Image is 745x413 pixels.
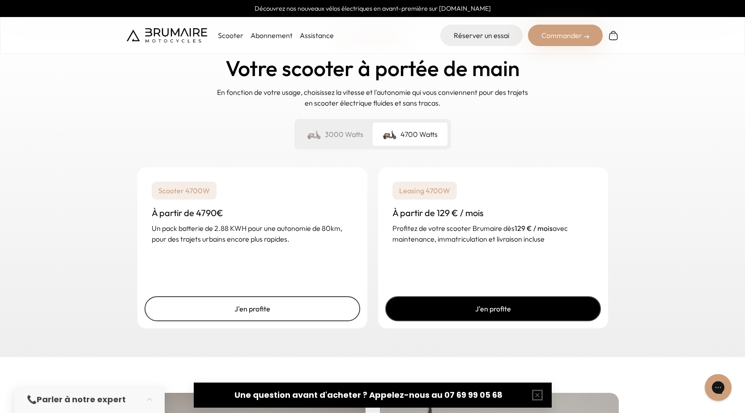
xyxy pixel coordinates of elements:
[127,28,207,43] img: Brumaire Motocycles
[700,371,736,404] iframe: Gorgias live chat messenger
[528,25,603,46] div: Commander
[392,182,457,200] p: Leasing 4700W
[152,207,353,219] h3: À partir de 4790€
[300,31,334,40] a: Assistance
[298,123,373,146] div: 3000 Watts
[152,182,217,200] p: Scooter 4700W
[152,223,353,244] p: Un pack batterie de 2.88 KWH pour une autonomie de 80km, pour des trajets urbains encore plus rap...
[584,34,589,39] img: right-arrow-2.png
[226,56,519,80] h2: Votre scooter à portée de main
[218,30,243,41] p: Scooter
[145,296,360,321] a: J'en profite
[385,296,601,321] a: J'en profite
[515,224,553,233] strong: 129 € / mois
[392,207,594,219] h3: À partir de 129 € / mois
[608,30,619,41] img: Panier
[373,123,447,146] div: 4700 Watts
[216,87,529,108] p: En fonction de votre usage, choisissez la vitesse et l'autonomie qui vous conviennent pour des tr...
[392,223,594,244] p: Profitez de votre scooter Brumaire dès avec maintenance, immatriculation et livraison incluse
[251,31,293,40] a: Abonnement
[440,25,523,46] a: Réserver un essai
